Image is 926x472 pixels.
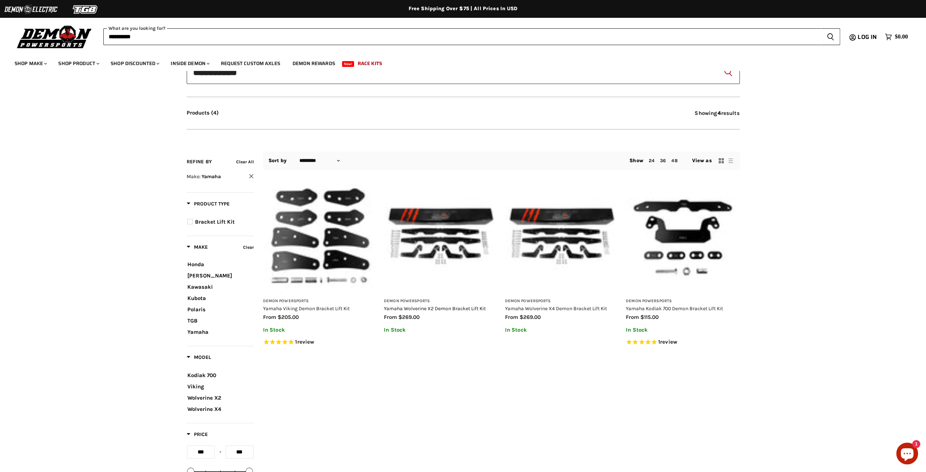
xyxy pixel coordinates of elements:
[881,32,911,42] a: $0.00
[9,56,51,71] a: Shop Make
[195,219,235,225] span: Bracket Lift Kit
[384,305,486,311] a: Yamaha Wolverine X2 Demon Bracket Lift Kit
[187,173,200,180] span: Make:
[718,157,725,164] button: grid view
[626,339,740,346] span: Rated 5.0 out of 5 stars 1 reviews
[658,339,677,345] span: 1 reviews
[187,295,206,301] span: Kubota
[187,244,208,253] button: Filter by Make
[187,244,208,250] span: Make
[278,314,299,320] span: $205.00
[187,406,221,412] span: Wolverine X4
[287,56,341,71] a: Demon Rewards
[15,24,94,49] img: Demon Powersports
[226,445,254,459] input: Max value
[215,445,226,459] div: -
[187,372,216,379] span: Kodiak 700
[671,158,677,163] a: 48
[505,327,619,333] p: In Stock
[384,179,498,293] img: Yamaha Wolverine X2 Demon Bracket Lift Kit
[269,158,287,164] label: Sort by
[187,395,221,401] span: Wolverine X2
[297,339,314,345] span: review
[215,56,286,71] a: Request Custom Axles
[505,314,518,320] span: from
[505,299,619,304] h3: Demon Powersports
[695,110,739,116] span: Showing results
[187,60,740,84] input: When autocomplete results are available use up and down arrows to review and enter to select
[187,383,204,390] span: Viking
[187,173,254,182] button: Clear filter by Make Yamaha
[894,443,920,466] inbox-online-store-chat: Shopify online store chat
[263,314,276,320] span: from
[626,299,740,304] h3: Demon Powersports
[854,34,881,40] a: Log in
[722,66,734,78] button: Search
[187,159,212,165] span: Refine By
[187,284,213,290] span: Kawasaki
[520,314,541,320] span: $269.00
[187,201,230,207] span: Product Type
[626,179,740,293] img: Yamaha Kodiak 700 Demon Bracket Lift Kit
[172,5,754,12] div: Free Shipping Over $75 | All Prices In USD
[352,56,388,71] a: Race Kits
[727,157,734,164] button: list view
[53,56,104,71] a: Shop Product
[629,157,643,164] span: Show
[9,53,906,71] ul: Main menu
[187,272,232,279] span: [PERSON_NAME]
[626,314,639,320] span: from
[626,305,723,311] a: Yamaha Kodiak 700 Demon Bracket Lift Kit
[236,158,254,166] button: Clear all filters
[165,56,214,71] a: Inside Demon
[858,32,877,41] span: Log in
[202,173,221,180] span: Yamaha
[263,305,350,311] a: Yamaha Viking Demon Bracket Lift Kit
[263,339,377,346] span: Rated 5.0 out of 5 stars 1 reviews
[660,158,666,163] a: 36
[241,243,254,253] button: Clear filter by Make
[717,110,721,116] strong: 4
[505,179,619,293] img: Yamaha Wolverine X4 Demon Bracket Lift Kit
[187,354,211,363] button: Filter by Model
[187,431,208,437] span: Price
[626,327,740,333] p: In Stock
[4,3,58,16] img: Demon Electric Logo 2
[821,28,840,45] button: Search
[692,158,712,164] span: View as
[342,61,354,67] span: New!
[105,56,164,71] a: Shop Discounted
[187,306,206,313] span: Polaris
[505,305,607,311] a: Yamaha Wolverine X4 Demon Bracket Lift Kit
[649,158,655,163] a: 24
[295,339,314,345] span: 1 reviews
[103,28,821,45] input: When autocomplete results are available use up and down arrows to review and enter to select
[660,339,677,345] span: review
[187,261,204,268] span: Honda
[58,3,113,16] img: TGB Logo 2
[187,445,215,459] input: Min value
[263,299,377,304] h3: Demon Powersports
[384,299,498,304] h3: Demon Powersports
[187,60,740,84] form: Product
[187,431,208,440] button: Filter by Price
[384,314,397,320] span: from
[398,314,420,320] span: $269.00
[263,179,377,293] img: Yamaha Viking Demon Bracket Lift Kit
[384,327,498,333] p: In Stock
[895,33,908,40] span: $0.00
[187,110,219,116] button: Products (4)
[187,329,208,335] span: Yamaha
[187,354,211,360] span: Model
[263,327,377,333] p: In Stock
[187,200,230,209] button: Filter by Product Type
[640,314,659,320] span: $115.00
[187,317,198,324] span: TGB
[103,28,840,45] form: Product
